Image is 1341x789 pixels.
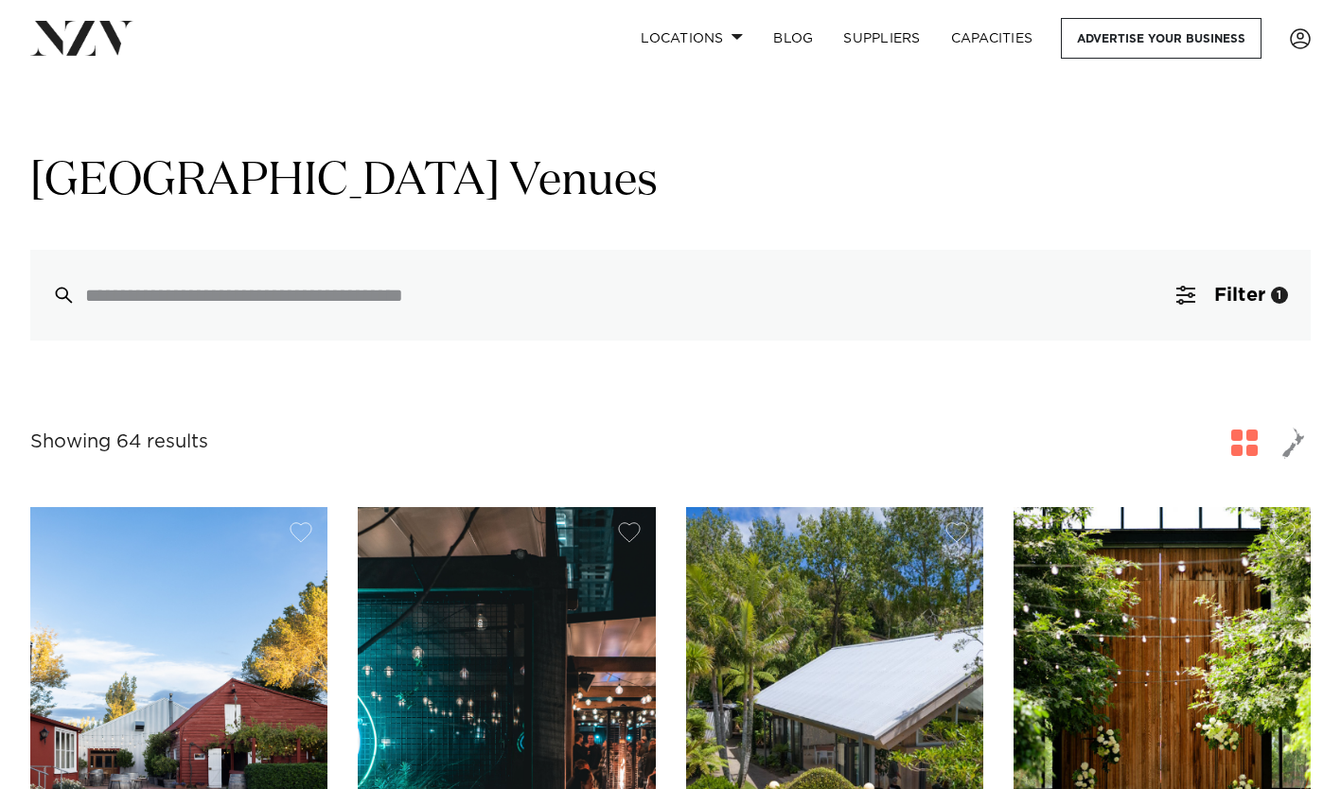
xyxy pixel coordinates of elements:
a: Advertise your business [1061,18,1262,59]
a: BLOG [758,18,828,59]
a: Locations [626,18,758,59]
div: 1 [1271,287,1288,304]
span: Filter [1214,286,1265,305]
a: Capacities [936,18,1049,59]
button: Filter1 [1154,250,1311,341]
h1: [GEOGRAPHIC_DATA] Venues [30,152,1311,212]
div: Showing 64 results [30,428,208,457]
a: SUPPLIERS [828,18,935,59]
img: nzv-logo.png [30,21,133,55]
